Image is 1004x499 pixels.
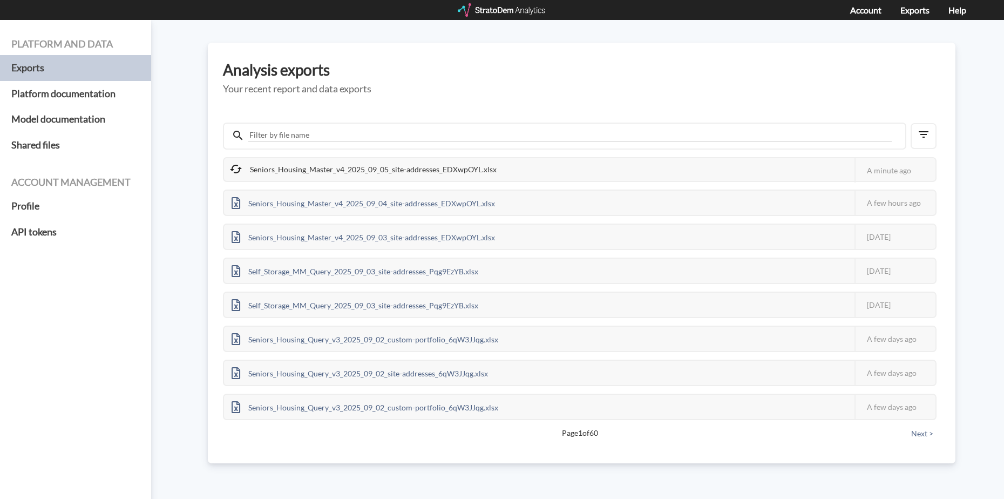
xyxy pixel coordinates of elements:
span: Page 1 of 60 [261,428,899,439]
a: Profile [11,193,140,219]
a: Self_Storage_MM_Query_2025_09_03_site-addresses_Pqg9EzYB.xlsx [224,299,486,308]
div: Self_Storage_MM_Query_2025_09_03_site-addresses_Pqg9EzYB.xlsx [224,259,486,283]
input: Filter by file name [248,129,892,141]
h3: Analysis exports [223,62,940,78]
a: Seniors_Housing_Query_v3_2025_09_02_custom-portfolio_6qW3JJqg.xlsx [224,333,506,342]
div: A few days ago [854,395,935,419]
div: Seniors_Housing_Query_v3_2025_09_02_custom-portfolio_6qW3JJqg.xlsx [224,327,506,351]
div: Self_Storage_MM_Query_2025_09_03_site-addresses_Pqg9EzYB.xlsx [224,293,486,317]
div: [DATE] [854,225,935,249]
div: Seniors_Housing_Master_v4_2025_09_04_site-addresses_EDXwpOYL.xlsx [224,191,503,215]
a: Exports [900,5,930,15]
div: Seniors_Housing_Query_v3_2025_09_02_custom-portfolio_6qW3JJqg.xlsx [224,395,506,419]
h4: Platform and data [11,39,140,50]
a: Seniors_Housing_Master_v4_2025_09_03_site-addresses_EDXwpOYL.xlsx [224,231,503,240]
a: Account [850,5,881,15]
div: A few days ago [854,361,935,385]
div: Seniors_Housing_Master_v4_2025_09_03_site-addresses_EDXwpOYL.xlsx [224,225,503,249]
a: Seniors_Housing_Master_v4_2025_09_04_site-addresses_EDXwpOYL.xlsx [224,197,503,206]
a: Help [948,5,966,15]
div: Seniors_Housing_Master_v4_2025_09_05_site-addresses_EDXwpOYL.xlsx [224,158,504,181]
a: Self_Storage_MM_Query_2025_09_03_site-addresses_Pqg9EzYB.xlsx [224,265,486,274]
a: Exports [11,55,140,81]
h5: Your recent report and data exports [223,84,940,95]
a: Platform documentation [11,81,140,107]
a: Seniors_Housing_Query_v3_2025_09_02_site-addresses_6qW3JJqg.xlsx [224,367,496,376]
a: Model documentation [11,106,140,132]
a: Seniors_Housing_Query_v3_2025_09_02_custom-portfolio_6qW3JJqg.xlsx [224,401,506,410]
div: Seniors_Housing_Query_v3_2025_09_02_site-addresses_6qW3JJqg.xlsx [224,361,496,385]
div: [DATE] [854,293,935,317]
div: [DATE] [854,259,935,283]
div: A few days ago [854,327,935,351]
button: Next > [908,428,937,440]
h4: Account management [11,177,140,188]
div: A minute ago [854,158,935,183]
a: API tokens [11,219,140,245]
div: A few hours ago [854,191,935,215]
a: Shared files [11,132,140,158]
